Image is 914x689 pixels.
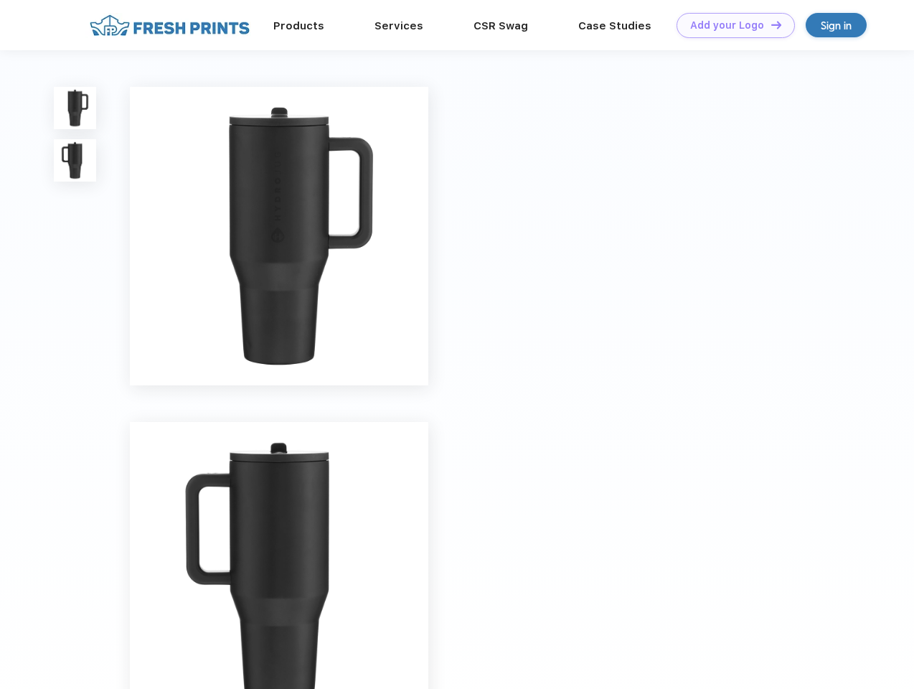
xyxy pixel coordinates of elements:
a: Sign in [806,13,867,37]
div: Sign in [821,17,852,34]
img: func=resize&h=100 [54,87,96,129]
img: fo%20logo%202.webp [85,13,254,38]
img: DT [771,21,781,29]
img: func=resize&h=100 [54,139,96,182]
img: func=resize&h=640 [130,87,428,385]
div: Add your Logo [690,19,764,32]
a: Products [273,19,324,32]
